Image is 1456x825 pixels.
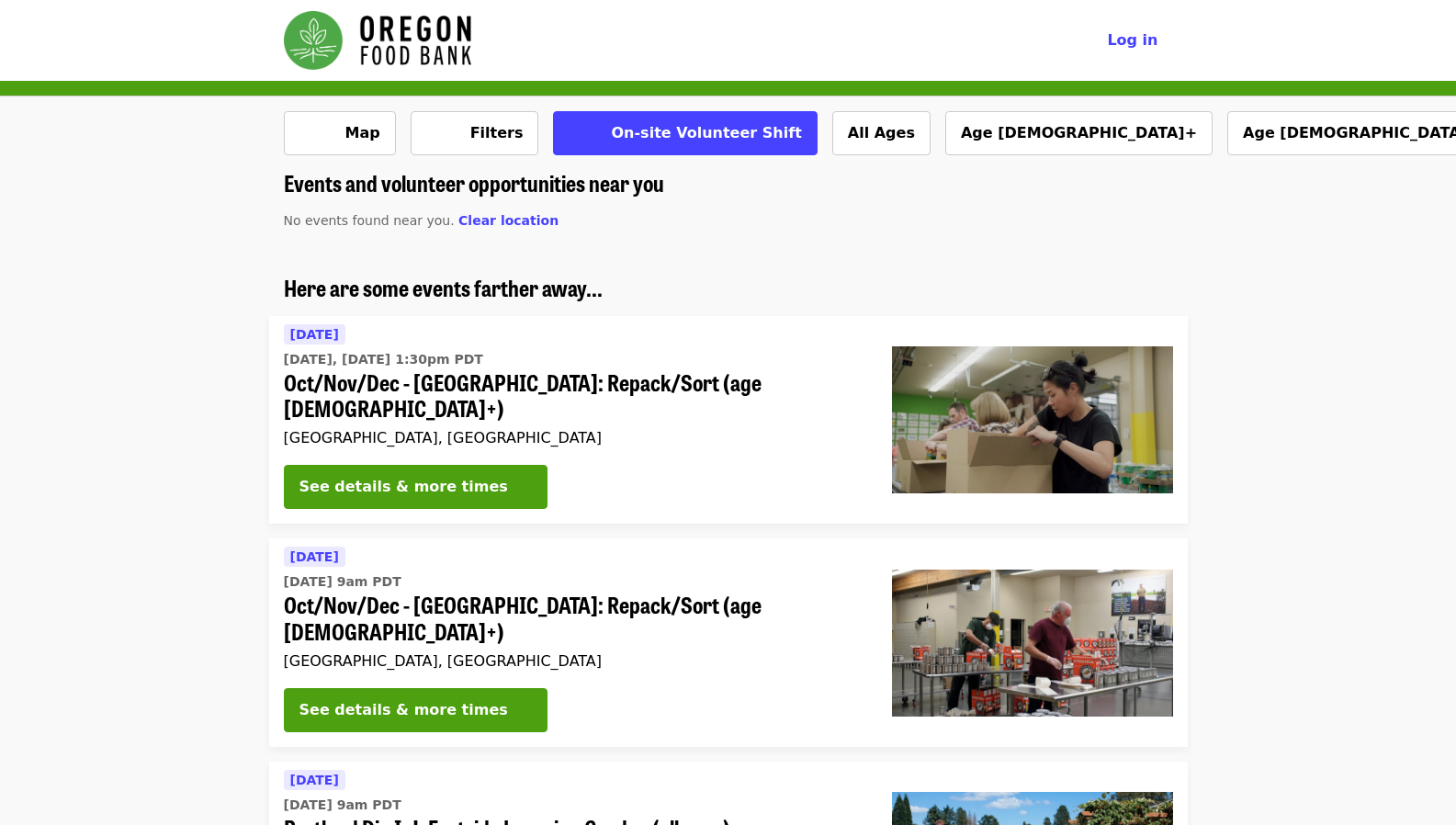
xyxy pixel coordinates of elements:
input: Search [1101,18,1116,62]
img: Oregon Food Bank - Home [284,11,471,70]
button: Show map view [284,111,396,155]
button: All Ages [832,111,931,155]
button: On-site Volunteer Shift [553,111,817,155]
time: [DATE] 9am PDT [284,572,401,592]
button: Log in [1092,22,1172,59]
span: Map [345,124,380,141]
div: See details & more times [299,699,508,721]
div: [GEOGRAPHIC_DATA], [GEOGRAPHIC_DATA] [284,429,863,446]
span: Log in [1107,31,1157,49]
i: map icon [299,124,316,141]
div: [GEOGRAPHIC_DATA], [GEOGRAPHIC_DATA] [284,652,863,670]
button: See details & more times [284,688,547,732]
button: Clear location [458,211,559,231]
a: See details for "Oct/Nov/Dec - Portland: Repack/Sort (age 8+)" [269,316,1188,525]
span: [DATE] [290,773,339,787]
span: Here are some events farther away... [284,271,603,303]
img: Oct/Nov/Dec - Portland: Repack/Sort (age 8+) organized by Oregon Food Bank [892,346,1173,493]
time: [DATE], [DATE] 1:30pm PDT [284,350,483,369]
time: [DATE] 9am PDT [284,796,401,815]
span: [DATE] [290,549,339,564]
span: Events and volunteer opportunities near you [284,166,664,198]
i: check icon [569,124,581,141]
i: arrow-right icon [519,478,532,495]
span: Filters [470,124,524,141]
span: [DATE] [290,327,339,342]
a: See details for "Oct/Nov/Dec - Portland: Repack/Sort (age 16+)" [269,538,1188,747]
button: Filters (0 selected) [411,111,539,155]
i: search icon [1076,31,1090,49]
i: arrow-right icon [519,701,532,718]
div: See details & more times [299,476,508,498]
span: On-site Volunteer Shift [611,124,801,141]
img: Oct/Nov/Dec - Portland: Repack/Sort (age 16+) organized by Oregon Food Bank [892,570,1173,717]
span: Clear location [458,213,559,228]
button: Age [DEMOGRAPHIC_DATA]+ [945,111,1213,155]
i: sliders-h icon [426,124,441,141]
span: No events found near you. [284,213,455,228]
span: Oct/Nov/Dec - [GEOGRAPHIC_DATA]: Repack/Sort (age [DEMOGRAPHIC_DATA]+) [284,592,863,645]
span: Oct/Nov/Dec - [GEOGRAPHIC_DATA]: Repack/Sort (age [DEMOGRAPHIC_DATA]+) [284,369,863,423]
button: See details & more times [284,465,547,509]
